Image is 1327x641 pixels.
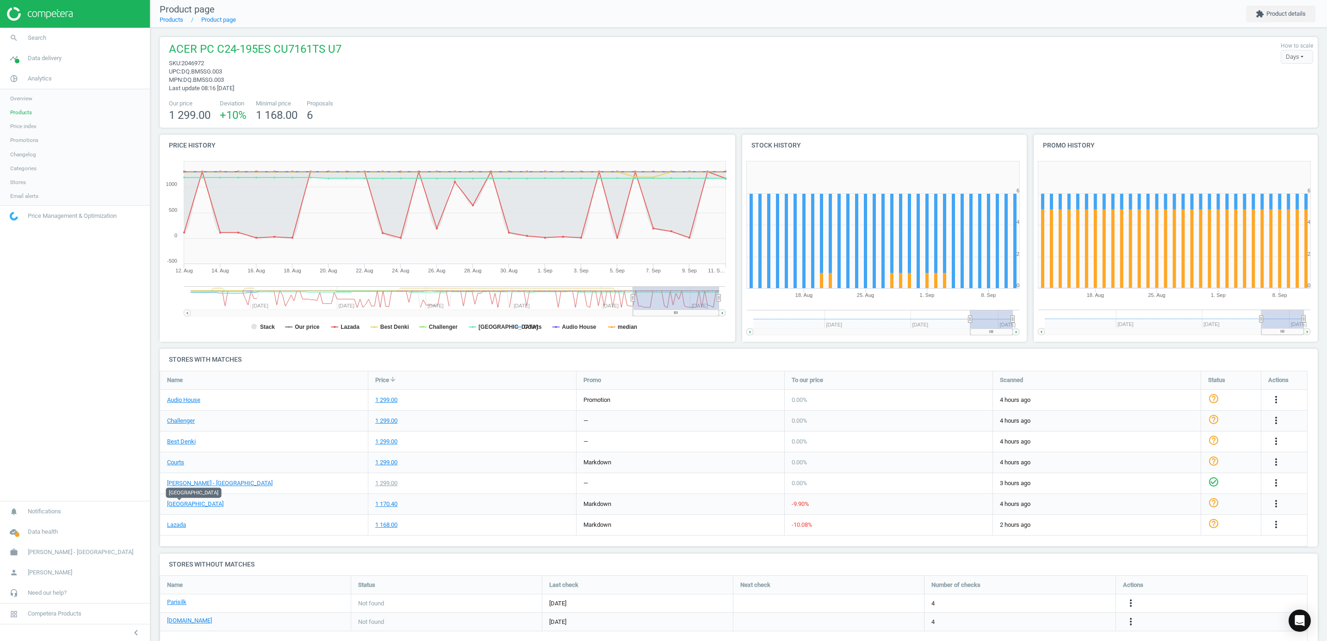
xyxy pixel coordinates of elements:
div: 1 299.00 [375,458,397,467]
text: 500 [169,207,177,213]
span: markdown [583,521,611,528]
tspan: 1. Sep [538,268,552,273]
text: 4 [1308,219,1310,225]
i: help_outline [1208,497,1219,508]
div: 1 299.00 [375,438,397,446]
i: cloud_done [5,523,23,541]
tspan: 25. Aug [1148,292,1165,298]
span: upc : [169,68,181,75]
i: arrow_downward [389,376,397,383]
tspan: Lazada [341,324,360,330]
h4: Promo history [1034,135,1318,156]
div: 1 299.00 [375,417,397,425]
a: Challenger [167,417,195,425]
a: Product page [201,16,236,23]
a: [DOMAIN_NAME] [167,616,212,625]
span: Notifications [28,507,61,516]
text: 4 [1017,219,1019,225]
tspan: Courts [524,324,542,330]
span: Price [375,376,389,384]
span: 4 hours ago [1000,438,1194,446]
span: [PERSON_NAME] [28,568,72,577]
i: help_outline [1208,414,1219,425]
span: 4 [931,599,935,608]
span: Deviation [220,99,247,108]
span: Products [10,109,32,116]
i: more_vert [1271,456,1282,468]
i: timeline [5,49,23,67]
i: more_vert [1271,394,1282,405]
button: more_vert [1271,477,1282,489]
tspan: 18. Aug [795,292,812,298]
button: more_vert [1271,498,1282,510]
span: Actions [1268,376,1289,384]
span: +10 % [220,109,247,122]
img: wGWNvw8QSZomAAAAABJRU5ErkJggg== [10,212,18,221]
span: [PERSON_NAME] - [GEOGRAPHIC_DATA] [28,548,133,556]
div: Open Intercom Messenger [1289,610,1311,632]
span: 0.00 % [792,438,807,445]
tspan: Audio House [562,324,596,330]
i: help_outline [1208,393,1219,404]
button: more_vert [1271,519,1282,531]
tspan: 8. Sep [981,292,996,298]
i: more_vert [1271,519,1282,530]
span: Search [28,34,46,42]
tspan: median [618,324,637,330]
i: chevron_left [130,627,142,638]
tspan: 22. Aug [356,268,373,273]
span: 1 299.00 [169,109,211,122]
div: — [583,438,588,446]
button: extensionProduct details [1246,6,1315,22]
a: Best Denki [167,438,196,446]
span: Price Management & Optimization [28,212,117,220]
span: Promo [583,376,601,384]
text: 0 [1017,283,1019,288]
tspan: 18. Aug [1086,292,1104,298]
span: Our price [169,99,211,108]
span: Status [1208,376,1225,384]
tspan: 14. Aug [211,268,229,273]
span: Status [358,581,375,589]
text: 6 [1308,188,1310,193]
tspan: 16. Aug [248,268,265,273]
div: Days [1281,50,1313,64]
h4: Price history [160,135,735,156]
span: 4 hours ago [1000,458,1194,467]
label: How to scale [1281,42,1313,50]
button: more_vert [1271,436,1282,448]
tspan: 12. Aug [175,268,192,273]
span: Stores [10,179,26,186]
i: help_outline [1208,456,1219,467]
i: more_vert [1271,436,1282,447]
tspan: 26. Aug [428,268,445,273]
span: markdown [583,500,611,507]
span: 4 hours ago [1000,500,1194,508]
i: pie_chart_outlined [5,70,23,87]
span: Last check [549,581,578,589]
button: chevron_left [124,627,148,639]
tspan: Our price [295,324,320,330]
i: headset_mic [5,584,23,602]
h4: Stores with matches [160,349,1318,370]
span: Email alerts [10,192,38,200]
span: 0.00 % [792,417,807,424]
i: extension [1256,10,1264,18]
span: Competera Products [28,610,81,618]
i: help_outline [1208,518,1219,529]
tspan: 11. S… [708,268,725,273]
span: 0.00 % [792,396,807,403]
a: Parisilk [167,598,186,606]
img: ajHJNr6hYgQAAAAASUVORK5CYII= [7,7,73,21]
tspan: 5. Sep [610,268,625,273]
a: Audio House [167,396,200,404]
tspan: 25. Aug [857,292,874,298]
tspan: 20. Aug [320,268,337,273]
span: Product page [160,4,215,15]
span: Promotions [10,136,38,144]
span: Name [167,581,183,589]
tspan: 7. Sep [646,268,661,273]
span: Not found [358,599,384,608]
button: more_vert [1125,598,1136,610]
